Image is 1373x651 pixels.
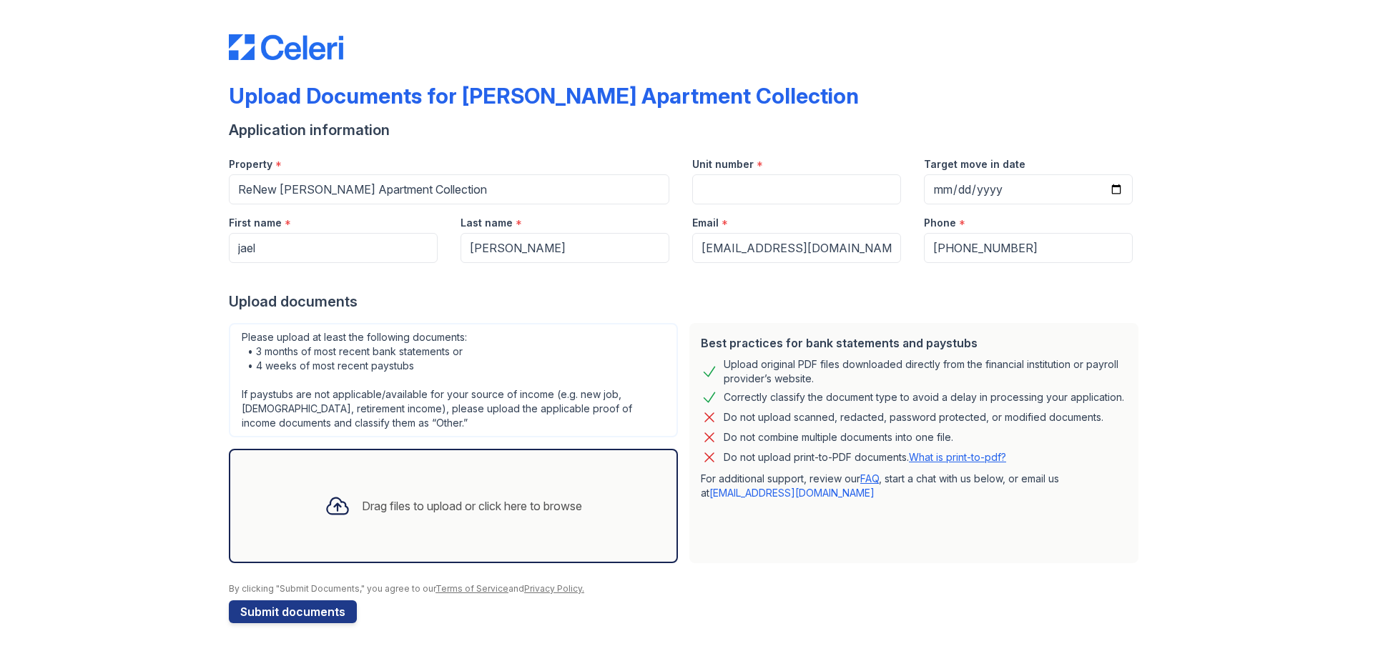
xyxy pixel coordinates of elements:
div: Drag files to upload or click here to browse [362,497,582,515]
p: Do not upload print-to-PDF documents. [724,450,1006,464]
a: FAQ [860,472,879,484]
p: For additional support, review our , start a chat with us below, or email us at [701,472,1127,500]
div: Please upload at least the following documents: • 3 months of most recent bank statements or • 4 ... [229,323,678,437]
label: Unit number [692,157,754,172]
div: By clicking "Submit Documents," you agree to our and [229,583,1144,595]
label: Email [692,216,719,230]
a: Terms of Service [435,583,508,594]
div: Application information [229,120,1144,140]
div: Upload documents [229,292,1144,312]
div: Do not combine multiple documents into one file. [724,429,953,446]
label: Property [229,157,272,172]
div: Correctly classify the document type to avoid a delay in processing your application. [724,389,1124,406]
div: Do not upload scanned, redacted, password protected, or modified documents. [724,409,1103,426]
a: [EMAIL_ADDRESS][DOMAIN_NAME] [709,487,875,499]
div: Upload original PDF files downloaded directly from the financial institution or payroll provider’... [724,357,1127,386]
a: Privacy Policy. [524,583,584,594]
div: Best practices for bank statements and paystubs [701,334,1127,352]
label: First name [229,216,282,230]
label: Last name [461,216,513,230]
a: What is print-to-pdf? [909,451,1006,463]
div: Upload Documents for [PERSON_NAME] Apartment Collection [229,83,859,109]
button: Submit documents [229,600,357,623]
img: CE_Logo_Blue-a8612792a0a2168367f1c8372b55b34899dd931a85d93a1a3d3e32e68fde9ad4.png [229,34,343,60]
label: Target move in date [924,157,1025,172]
label: Phone [924,216,956,230]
